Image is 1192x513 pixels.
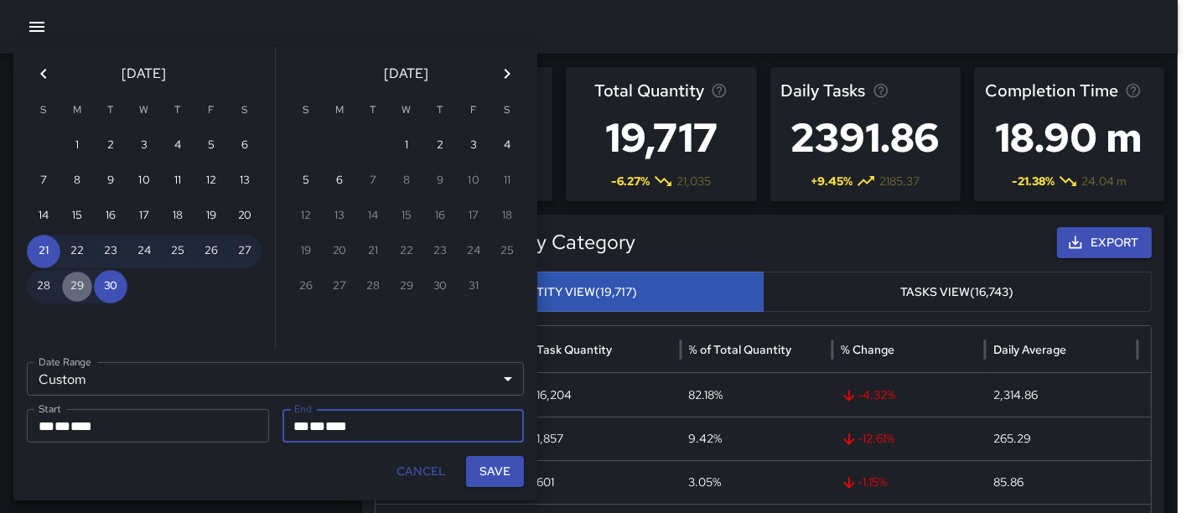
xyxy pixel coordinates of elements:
[194,199,228,233] button: 19
[39,420,54,433] span: Month
[294,402,312,416] label: End
[39,402,61,416] label: Start
[27,164,60,198] button: 7
[161,164,194,198] button: 11
[127,164,161,198] button: 10
[129,94,159,127] span: Wednesday
[62,94,92,127] span: Monday
[122,62,167,85] span: [DATE]
[457,129,490,163] button: 3
[60,199,94,233] button: 15
[161,235,194,268] button: 25
[194,235,228,268] button: 26
[60,270,94,303] button: 29
[161,199,194,233] button: 18
[194,129,228,163] button: 5
[27,362,524,396] div: Custom
[291,94,321,127] span: Sunday
[490,129,524,163] button: 4
[385,62,429,85] span: [DATE]
[423,129,457,163] button: 2
[60,129,94,163] button: 1
[29,94,59,127] span: Sunday
[323,164,356,198] button: 6
[60,164,94,198] button: 8
[228,129,262,163] button: 6
[94,270,127,303] button: 30
[230,94,260,127] span: Saturday
[391,94,422,127] span: Wednesday
[310,420,326,433] span: Day
[425,94,455,127] span: Thursday
[94,235,127,268] button: 23
[96,94,126,127] span: Tuesday
[94,164,127,198] button: 9
[27,199,60,233] button: 14
[326,420,348,433] span: Year
[39,355,91,369] label: Date Range
[358,94,388,127] span: Tuesday
[492,94,522,127] span: Saturday
[27,57,60,91] button: Previous month
[27,235,60,268] button: 21
[294,420,310,433] span: Month
[70,420,92,433] span: Year
[228,199,262,233] button: 20
[163,94,193,127] span: Thursday
[60,235,94,268] button: 22
[459,94,489,127] span: Friday
[228,235,262,268] button: 27
[54,420,70,433] span: Day
[127,129,161,163] button: 3
[466,456,524,487] button: Save
[94,199,127,233] button: 16
[194,164,228,198] button: 12
[127,199,161,233] button: 17
[228,164,262,198] button: 13
[94,129,127,163] button: 2
[289,164,323,198] button: 5
[27,270,60,303] button: 28
[390,129,423,163] button: 1
[390,456,453,487] button: Cancel
[127,235,161,268] button: 24
[490,57,524,91] button: Next month
[324,94,355,127] span: Monday
[161,129,194,163] button: 4
[196,94,226,127] span: Friday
